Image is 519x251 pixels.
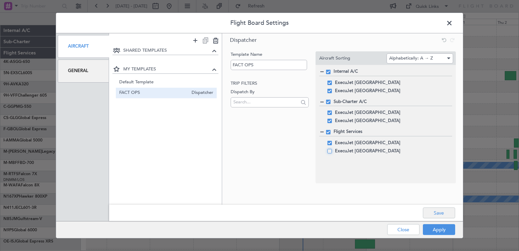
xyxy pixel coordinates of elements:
[188,89,213,96] span: Dispatcher
[335,87,400,95] span: ExecuJet [GEOGRAPHIC_DATA]
[334,129,449,135] span: Flight Services
[423,224,455,235] button: Apply
[231,80,308,87] h2: Trip filters
[423,207,455,218] button: Save
[389,55,433,61] span: Alphabetically: A → Z
[319,55,387,62] label: Aircraft Sorting
[334,98,449,105] span: Sub-Charter A/C
[335,147,400,155] span: ExecuJet [GEOGRAPHIC_DATA]
[335,109,400,117] span: ExecuJet [GEOGRAPHIC_DATA]
[334,68,449,75] span: Internal A/C
[335,139,400,147] span: ExecuJet [GEOGRAPHIC_DATA]
[387,224,419,235] button: Close
[335,117,400,125] span: ExecuJet [GEOGRAPHIC_DATA]
[231,89,308,96] label: Dispatch By
[123,47,211,54] span: SHARED TEMPLATES
[119,89,189,96] span: FACT OPS
[123,66,211,73] span: MY TEMPLATES
[58,60,109,82] div: General
[231,51,308,58] label: Template Name
[233,97,298,107] input: Search...
[119,79,214,86] span: Default Template
[56,13,463,33] header: Flight Board Settings
[58,35,109,58] div: Aircraft
[230,36,257,44] span: Dispatcher
[335,79,400,87] span: ExecuJet [GEOGRAPHIC_DATA]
